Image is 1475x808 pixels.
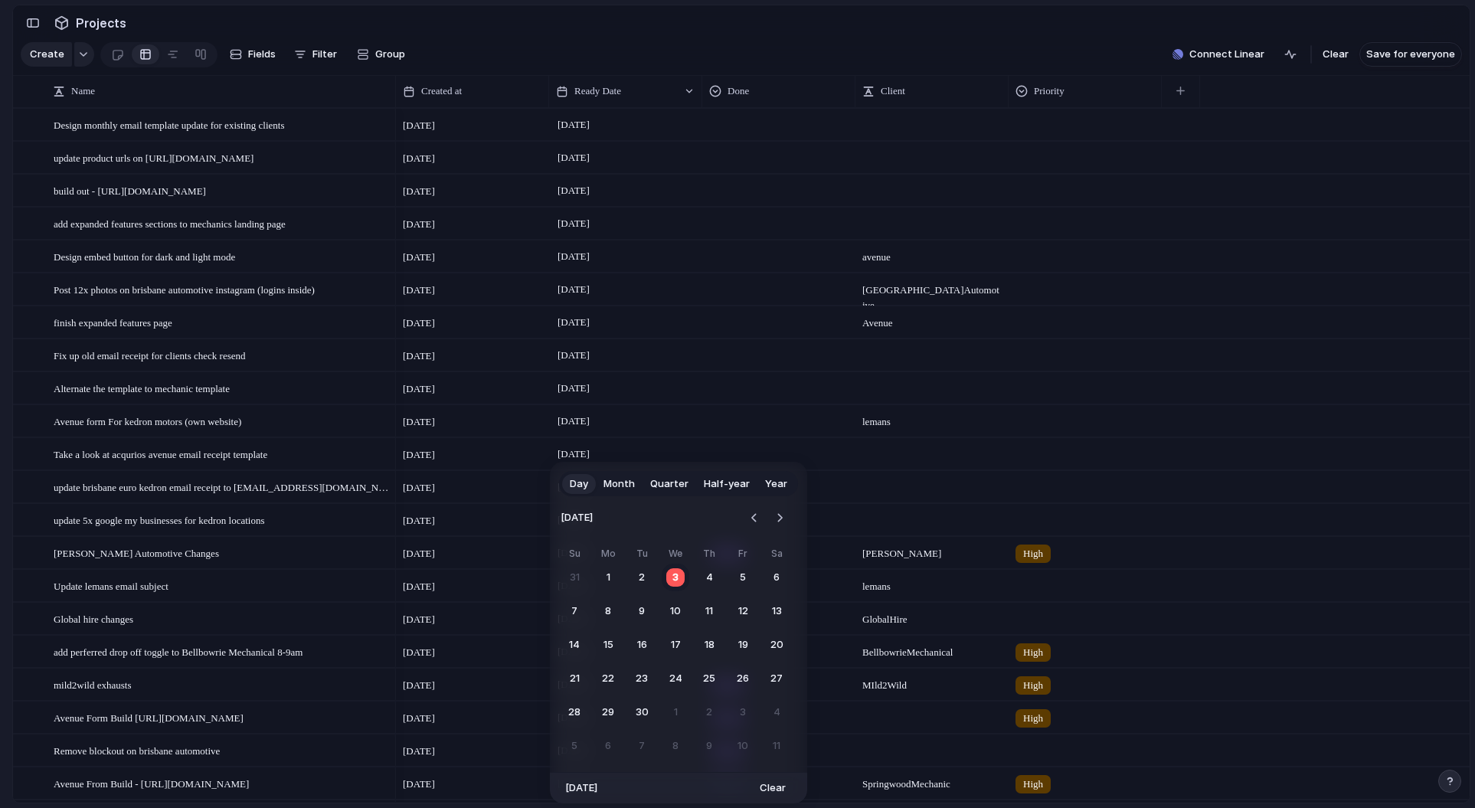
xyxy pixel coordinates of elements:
[744,507,765,528] button: Go to the Previous Month
[628,698,656,726] button: Tuesday, September 30th, 2025
[561,501,593,535] span: [DATE]
[763,732,790,760] button: Saturday, October 11th, 2025
[754,777,792,799] button: Clear
[594,597,622,625] button: Monday, September 8th, 2025
[561,732,588,760] button: Sunday, October 5th, 2025
[729,597,757,625] button: Friday, September 12th, 2025
[765,476,787,492] span: Year
[729,698,757,726] button: Friday, October 3rd, 2025
[763,698,790,726] button: Saturday, October 4th, 2025
[695,631,723,659] button: Thursday, September 18th, 2025
[763,597,790,625] button: Saturday, September 13th, 2025
[565,780,597,796] span: [DATE]
[603,476,635,492] span: Month
[662,665,689,692] button: Wednesday, September 24th, 2025
[628,631,656,659] button: Tuesday, September 16th, 2025
[594,698,622,726] button: Monday, September 29th, 2025
[594,631,622,659] button: Monday, September 15th, 2025
[729,665,757,692] button: Friday, September 26th, 2025
[662,698,689,726] button: Wednesday, October 1st, 2025
[662,547,689,564] th: Wednesday
[594,547,622,564] th: Monday
[643,472,696,496] button: Quarter
[662,597,689,625] button: Wednesday, September 10th, 2025
[561,698,588,726] button: Sunday, September 28th, 2025
[628,597,656,625] button: Tuesday, September 9th, 2025
[695,732,723,760] button: Thursday, October 9th, 2025
[561,564,588,591] button: Sunday, August 31st, 2025
[662,564,689,591] button: Today, Wednesday, September 3rd, 2025, selected
[729,732,757,760] button: Friday, October 10th, 2025
[628,732,656,760] button: Tuesday, October 7th, 2025
[562,472,596,496] button: Day
[628,665,656,692] button: Tuesday, September 23rd, 2025
[695,698,723,726] button: Thursday, October 2nd, 2025
[729,547,757,564] th: Friday
[561,597,588,625] button: Sunday, September 7th, 2025
[763,564,790,591] button: Saturday, September 6th, 2025
[757,472,795,496] button: Year
[695,547,723,564] th: Thursday
[696,472,757,496] button: Half-year
[729,564,757,591] button: Friday, September 5th, 2025
[769,507,790,528] button: Go to the Next Month
[662,732,689,760] button: Wednesday, October 8th, 2025
[561,547,588,564] th: Sunday
[561,665,588,692] button: Sunday, September 21st, 2025
[628,547,656,564] th: Tuesday
[763,547,790,564] th: Saturday
[704,476,750,492] span: Half-year
[628,564,656,591] button: Tuesday, September 2nd, 2025
[596,472,643,496] button: Month
[695,564,723,591] button: Thursday, September 4th, 2025
[695,665,723,692] button: Thursday, September 25th, 2025
[594,732,622,760] button: Monday, October 6th, 2025
[561,631,588,659] button: Sunday, September 14th, 2025
[763,631,790,659] button: Saturday, September 20th, 2025
[594,564,622,591] button: Monday, September 1st, 2025
[763,665,790,692] button: Saturday, September 27th, 2025
[662,631,689,659] button: Wednesday, September 17th, 2025
[594,665,622,692] button: Monday, September 22nd, 2025
[650,476,688,492] span: Quarter
[695,597,723,625] button: Thursday, September 11th, 2025
[729,631,757,659] button: Friday, September 19th, 2025
[570,476,588,492] span: Day
[561,547,790,760] table: September 2025
[760,780,786,796] span: Clear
